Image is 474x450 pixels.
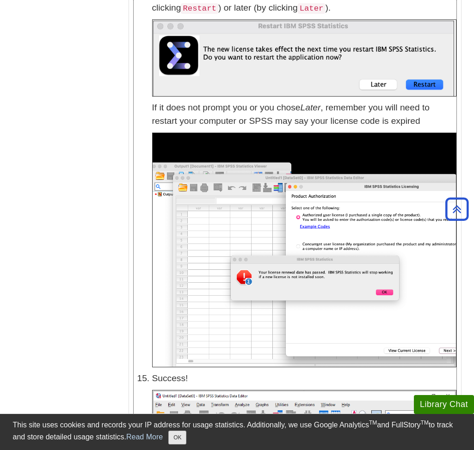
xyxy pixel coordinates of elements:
[298,3,326,14] code: Later
[168,431,186,444] button: Close
[152,101,456,128] p: If it does not prompt you or you chose , remember you will need to restart your computer or SPSS ...
[152,19,456,97] img: 'Restart IBM SPSS Statistics' window; 'Restart' is highlighted.
[126,433,163,441] a: Read More
[301,103,321,112] em: Later
[421,420,429,426] sup: TM
[152,372,456,385] p: Success!
[414,395,474,414] button: Library Chat
[152,133,456,367] img: 'No License Error.
[181,3,218,14] code: Restart
[442,203,472,215] a: Back to Top
[13,420,462,444] div: This site uses cookies and records your IP address for usage statistics. Additionally, we use Goo...
[369,420,377,426] sup: TM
